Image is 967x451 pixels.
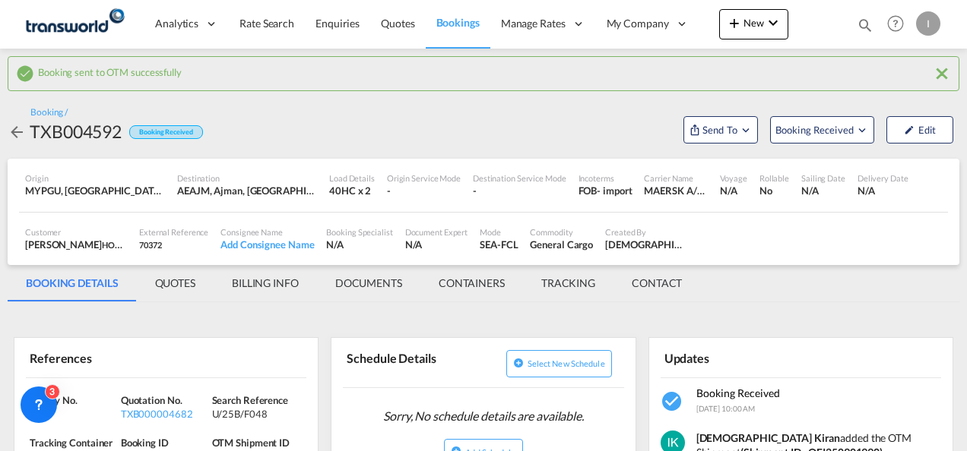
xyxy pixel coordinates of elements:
div: Booking / [30,106,68,119]
img: f753ae806dec11f0841701cdfdf085c0.png [23,7,125,41]
div: Irishi Kiran [605,238,684,251]
div: N/A [801,184,845,197]
span: OTM Shipment ID [212,437,290,449]
md-tab-item: DOCUMENTS [317,265,420,301]
div: I [916,11,940,36]
span: New [725,17,782,29]
span: Enquiries [315,17,360,30]
div: MAERSK A/S / TDWC-DUBAI [644,184,708,197]
div: icon-magnify [857,17,873,39]
span: Bookings [436,16,480,29]
md-icon: icon-checkbox-marked-circle [661,389,685,414]
span: Manage Rates [501,16,566,31]
div: Add Consignee Name [220,238,314,251]
div: Destination [177,172,317,184]
div: SEA-FCL [480,238,518,251]
md-icon: icon-plus-circle [513,358,524,368]
md-icon: icon-chevron-down [764,14,782,32]
md-tab-item: BILLING INFO [214,265,317,301]
span: My Company [607,16,669,31]
strong: [DEMOGRAPHIC_DATA] Kiran [696,431,841,444]
div: FOB [579,184,598,197]
button: icon-pencilEdit [886,116,953,143]
span: Tracking Container [30,437,113,449]
div: 40HC x 2 [329,184,375,197]
div: Rollable [759,172,789,184]
span: Analytics [155,16,198,31]
md-tab-item: CONTAINERS [420,265,523,301]
div: Commodity [530,226,593,238]
div: icon-arrow-left [8,119,30,143]
div: Delivery Date [858,172,908,184]
span: Help [883,11,908,36]
span: [DATE] 10:00 AM [696,404,756,413]
div: - [387,184,461,197]
div: Updates [661,344,798,371]
md-tab-item: BOOKING DETAILS [8,265,137,301]
div: Load Details [329,172,375,184]
div: - [473,184,566,197]
span: Rate Search [239,17,294,30]
div: Booking Specialist [326,226,392,238]
div: Consignee Name [220,226,314,238]
div: N/A [858,184,908,197]
div: N/A [326,238,392,251]
div: Incoterms [579,172,633,184]
div: Schedule Details [343,344,480,381]
span: Booking ID [121,437,169,449]
span: Quotes [381,17,414,30]
div: N/A [720,184,747,197]
div: Destination Service Mode [473,172,566,184]
md-icon: icon-magnify [857,17,873,33]
md-icon: icon-plus 400-fg [725,14,743,32]
div: General Cargo [530,238,593,251]
button: icon-plus 400-fgNewicon-chevron-down [719,9,788,39]
div: External Reference [139,226,208,238]
span: 70372 [139,240,162,250]
md-icon: icon-arrow-left [8,123,26,141]
div: - import [597,184,632,197]
span: Select new schedule [528,358,605,368]
div: No [759,184,789,197]
button: Open demo menu [683,116,758,143]
div: Voyage [720,172,747,184]
div: AEAJM, Ajman, United Arab Emirates, Middle East, Middle East [177,184,317,197]
div: Origin [25,172,165,184]
span: Quotation No. [121,394,182,406]
span: Booking sent to OTM successfully [38,62,182,78]
div: Customer [25,226,127,238]
div: Sailing Date [801,172,845,184]
div: N/A [30,407,117,421]
md-pagination-wrapper: Use the left and right arrow keys to navigate between tabs [8,265,700,301]
button: icon-plus-circleSelect new schedule [506,350,612,377]
div: TXB004592 [30,119,122,143]
span: Booking Received [696,386,780,399]
span: Send To [701,122,739,137]
div: References [26,344,163,371]
span: Sorry, No schedule details are available. [377,402,590,430]
div: MYPGU, Pasir Gudang, Johor, Malaysia, South East Asia, Asia Pacific [25,184,165,197]
md-icon: icon-close [933,65,951,83]
div: Help [883,11,916,38]
div: Origin Service Mode [387,172,461,184]
span: Inquiry No. [30,394,78,406]
div: Document Expert [405,226,468,238]
span: HOMES R US TRADING LLC [102,238,204,251]
span: Search Reference [212,394,288,406]
md-icon: icon-checkbox-marked-circle [16,65,34,83]
div: Booking Received [129,125,202,140]
div: Created By [605,226,684,238]
div: N/A [405,238,468,251]
div: U/25B/F048 [212,407,300,421]
md-icon: icon-pencil [904,125,915,135]
div: [PERSON_NAME] [25,238,127,251]
div: Mode [480,226,518,238]
md-tab-item: QUOTES [137,265,214,301]
md-tab-item: TRACKING [523,265,613,301]
div: Carrier Name [644,172,708,184]
md-tab-item: CONTACT [613,265,700,301]
div: TXB000004682 [121,407,208,421]
span: Booking Received [775,122,855,137]
button: Open demo menu [770,116,874,143]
